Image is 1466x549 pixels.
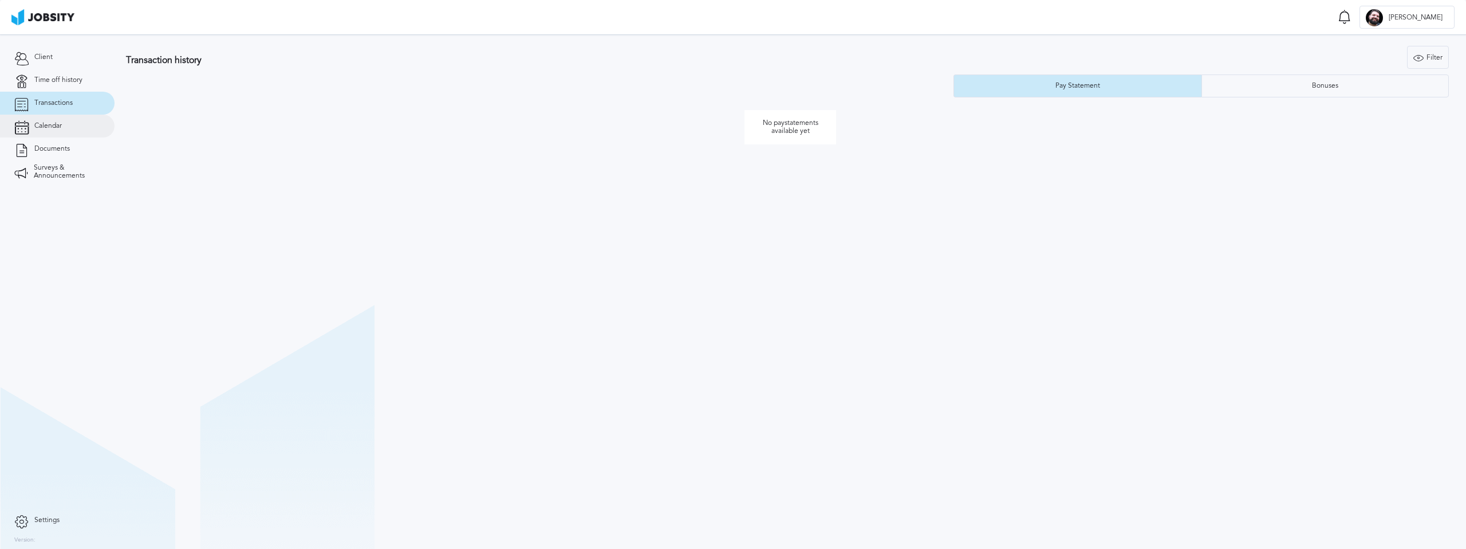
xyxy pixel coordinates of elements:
label: Version: [14,537,36,544]
span: Settings [34,516,60,524]
button: Bonuses [1201,74,1449,97]
button: Filter [1407,46,1449,69]
div: Bonuses [1306,82,1344,90]
span: Surveys & Announcements [34,164,100,180]
span: [PERSON_NAME] [1383,14,1448,22]
span: Calendar [34,122,62,130]
img: ab4bad089aa723f57921c736e9817d99.png [11,9,74,25]
div: Filter [1408,46,1448,69]
button: L[PERSON_NAME] [1359,6,1455,29]
h3: Transaction history [126,55,851,65]
button: Pay Statement [953,74,1201,97]
div: Pay Statement [1050,82,1106,90]
span: Time off history [34,76,82,84]
span: Documents [34,145,70,153]
p: No paystatements available yet [744,110,836,144]
span: Transactions [34,99,73,107]
div: L [1366,9,1383,26]
span: Client [34,53,53,61]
